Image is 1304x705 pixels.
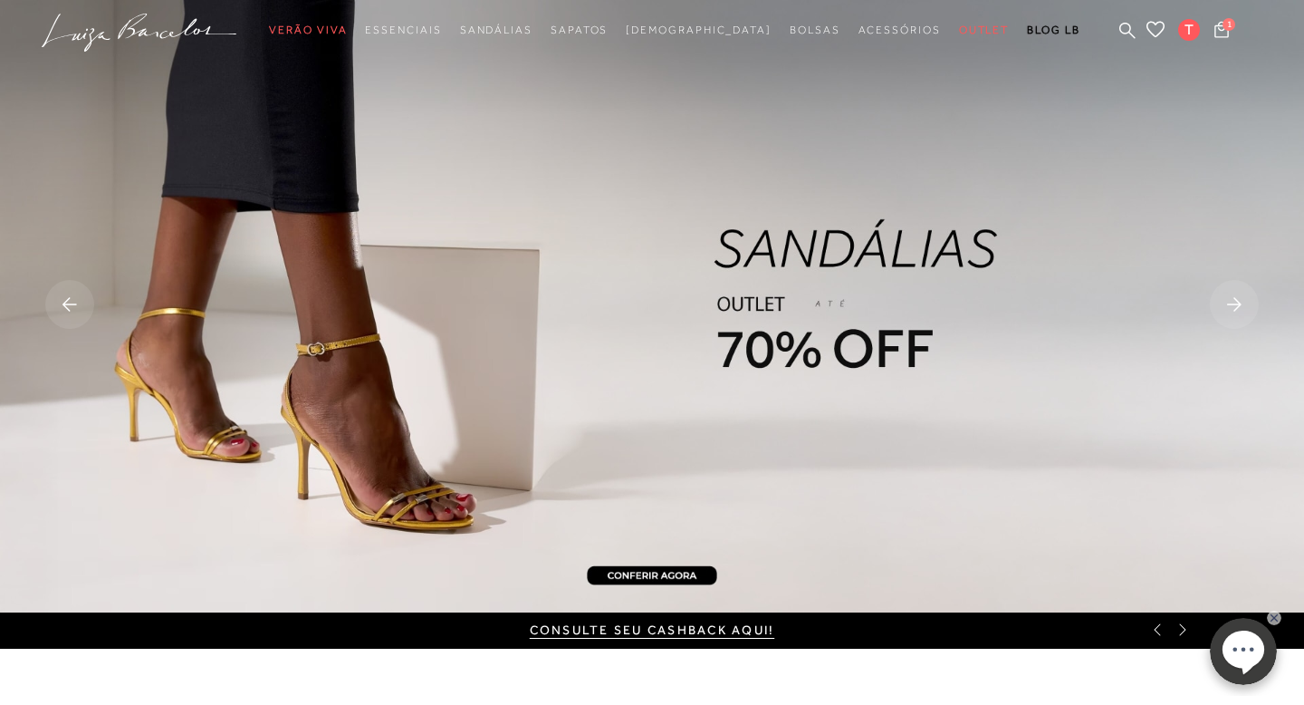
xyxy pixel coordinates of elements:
[790,24,840,36] span: Bolsas
[790,14,840,47] a: categoryNavScreenReaderText
[1027,24,1079,36] span: BLOG LB
[858,14,941,47] a: categoryNavScreenReaderText
[551,14,608,47] a: categoryNavScreenReaderText
[1027,14,1079,47] a: BLOG LB
[626,24,772,36] span: [DEMOGRAPHIC_DATA]
[269,14,347,47] a: categoryNavScreenReaderText
[1209,20,1234,44] button: 1
[959,24,1010,36] span: Outlet
[959,14,1010,47] a: categoryNavScreenReaderText
[858,24,941,36] span: Acessórios
[1178,19,1200,41] span: T
[530,623,774,637] a: CONSULTE SEU CASHBACK AQUI!
[551,24,608,36] span: Sapatos
[365,24,441,36] span: Essenciais
[1170,18,1209,46] button: T
[365,14,441,47] a: categoryNavScreenReaderText
[269,24,347,36] span: Verão Viva
[1222,18,1235,31] span: 1
[460,24,532,36] span: Sandálias
[626,14,772,47] a: noSubCategoriesText
[460,14,532,47] a: categoryNavScreenReaderText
